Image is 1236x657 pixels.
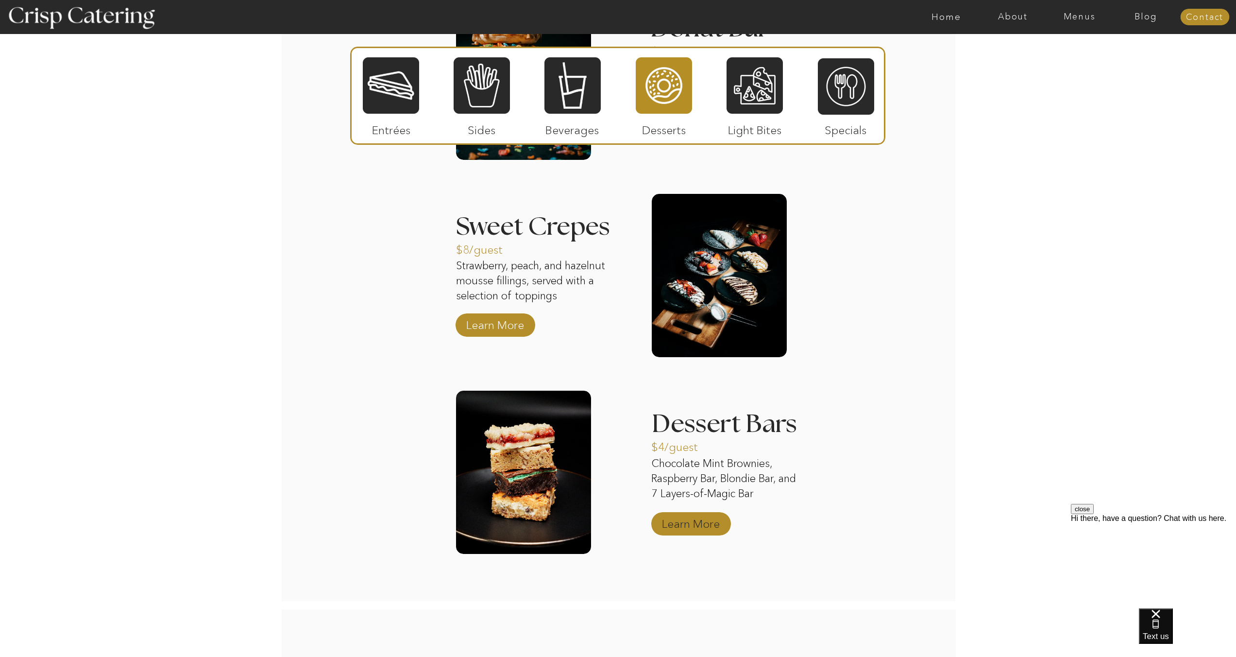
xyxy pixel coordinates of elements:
p: Sides [449,114,514,142]
a: Menus [1046,12,1113,22]
a: $8/guest [456,233,521,261]
iframe: podium webchat widget prompt [1071,504,1236,621]
p: Desserts [632,114,696,142]
a: Home [913,12,980,22]
p: Chocolate Mint Brownies, Raspberry Bar, Blondie Bar, and 7 Layers-of-Magic Bar [651,456,798,503]
h3: Sweet Crepes [456,214,635,240]
h3: Dessert Bars [652,412,798,424]
p: Beverages [540,114,605,142]
a: Learn More [463,309,527,337]
a: $4/guest [651,431,716,459]
a: Blog [1113,12,1179,22]
p: Light Bites [723,114,787,142]
iframe: podium webchat widget bubble [1139,608,1236,657]
p: Entrées [359,114,423,142]
p: Strawberry, peach, and hazelnut mousse fillings, served with a selection of toppings [456,259,615,305]
p: Specials [813,114,878,142]
a: Learn More [659,507,723,536]
a: Contact [1180,13,1229,22]
a: About [980,12,1046,22]
a: $6/guest [652,35,716,63]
